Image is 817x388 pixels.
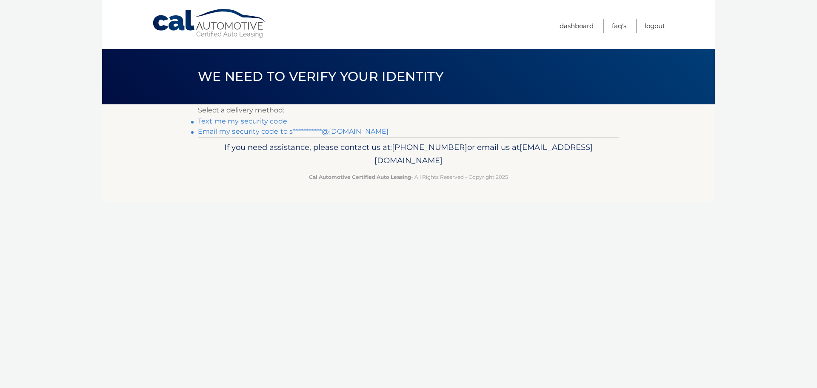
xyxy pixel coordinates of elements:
a: Text me my security code [198,117,287,125]
p: Select a delivery method: [198,104,619,116]
strong: Cal Automotive Certified Auto Leasing [309,174,411,180]
a: FAQ's [612,19,626,33]
p: - All Rights Reserved - Copyright 2025 [203,172,614,181]
p: If you need assistance, please contact us at: or email us at [203,141,614,168]
a: Cal Automotive [152,9,267,39]
span: [PHONE_NUMBER] [392,142,467,152]
span: We need to verify your identity [198,69,443,84]
a: Dashboard [560,19,594,33]
a: Logout [645,19,665,33]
